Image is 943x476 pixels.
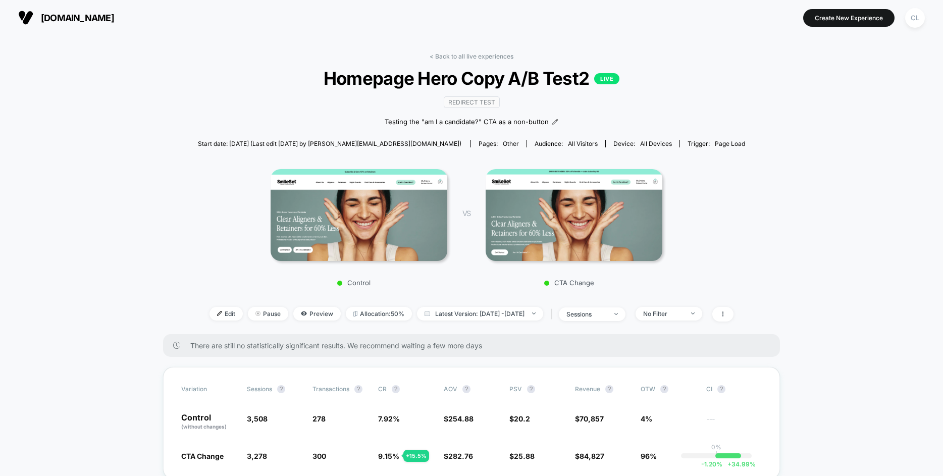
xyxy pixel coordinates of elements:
[448,414,474,423] span: 254.88
[701,460,722,468] span: -1.20 %
[575,414,604,423] span: $
[444,414,474,423] span: $
[509,452,535,460] span: $
[722,460,756,468] span: 34.99 %
[479,140,519,147] div: Pages:
[575,385,600,393] span: Revenue
[41,13,114,23] span: [DOMAIN_NAME]
[225,68,717,89] span: Homepage Hero Copy A/B Test2
[580,414,604,423] span: 70,857
[385,117,549,127] span: Testing the "am I a candidate?" CTA as a non-button
[727,460,731,468] span: +
[378,385,387,393] span: CR
[217,311,222,316] img: edit
[643,310,684,318] div: No Filter
[614,313,618,315] img: end
[580,452,604,460] span: 84,827
[486,169,662,261] img: CTA Change main
[346,307,412,321] span: Allocation: 50%
[715,140,745,147] span: Page Load
[266,279,442,287] p: Control
[312,452,326,460] span: 300
[514,414,530,423] span: 20.2
[378,452,399,460] span: 9.15 %
[462,385,470,393] button: ?
[417,307,543,321] span: Latest Version: [DATE] - [DATE]
[271,169,447,261] img: Control main
[247,452,267,460] span: 3,278
[509,414,530,423] span: $
[691,312,695,314] img: end
[568,140,598,147] span: All Visitors
[181,385,237,393] span: Variation
[641,414,652,423] span: 4%
[503,140,519,147] span: other
[688,140,745,147] div: Trigger:
[425,311,430,316] img: calendar
[18,10,33,25] img: Visually logo
[293,307,341,321] span: Preview
[640,140,672,147] span: all devices
[575,452,604,460] span: $
[198,140,461,147] span: Start date: [DATE] (Last edit [DATE] by [PERSON_NAME][EMAIL_ADDRESS][DOMAIN_NAME])
[354,385,362,393] button: ?
[905,8,925,28] div: CL
[444,452,473,460] span: $
[717,385,725,393] button: ?
[181,413,237,431] p: Control
[444,96,500,108] span: Redirect Test
[248,307,288,321] span: Pause
[605,385,613,393] button: ?
[181,424,227,430] span: (without changes)
[430,52,513,60] a: < Back to all live experiences
[448,452,473,460] span: 282.76
[392,385,400,393] button: ?
[15,10,117,26] button: [DOMAIN_NAME]
[312,414,326,423] span: 278
[706,416,762,431] span: ---
[711,443,721,451] p: 0%
[532,312,536,314] img: end
[444,385,457,393] span: AOV
[548,307,559,322] span: |
[535,140,598,147] div: Audience:
[277,385,285,393] button: ?
[509,385,522,393] span: PSV
[605,140,679,147] span: Device:
[353,311,357,316] img: rebalance
[481,279,657,287] p: CTA Change
[641,385,696,393] span: OTW
[902,8,928,28] button: CL
[527,385,535,393] button: ?
[514,452,535,460] span: 25.88
[247,385,272,393] span: Sessions
[566,310,607,318] div: sessions
[247,414,268,423] span: 3,508
[462,209,470,218] span: VS
[803,9,895,27] button: Create New Experience
[255,311,260,316] img: end
[190,341,760,350] span: There are still no statistically significant results. We recommend waiting a few more days
[660,385,668,393] button: ?
[641,452,657,460] span: 96%
[706,385,762,393] span: CI
[181,452,224,460] span: CTA Change
[403,450,429,462] div: + 15.5 %
[209,307,243,321] span: Edit
[312,385,349,393] span: Transactions
[715,451,717,458] p: |
[378,414,400,423] span: 7.92 %
[594,73,619,84] p: LIVE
